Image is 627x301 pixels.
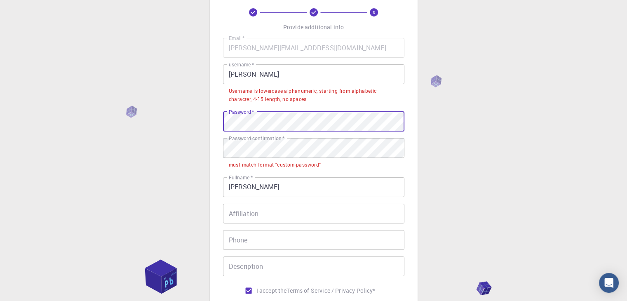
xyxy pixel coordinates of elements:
a: Terms of Service / Privacy Policy* [286,287,375,295]
text: 3 [373,9,375,15]
p: Provide additional info [283,23,344,31]
span: I accept the [256,287,287,295]
label: Email [229,35,244,42]
div: must match format "custom-password" [229,161,321,169]
label: username [229,61,254,68]
label: Password [229,108,254,115]
label: Fullname [229,174,253,181]
div: Username is lowercase alphanumeric, starting from alphabetic character, 4-15 length, no spaces [229,87,399,103]
p: Terms of Service / Privacy Policy * [286,287,375,295]
div: Open Intercom Messenger [599,273,619,293]
label: Password confirmation [229,135,284,142]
